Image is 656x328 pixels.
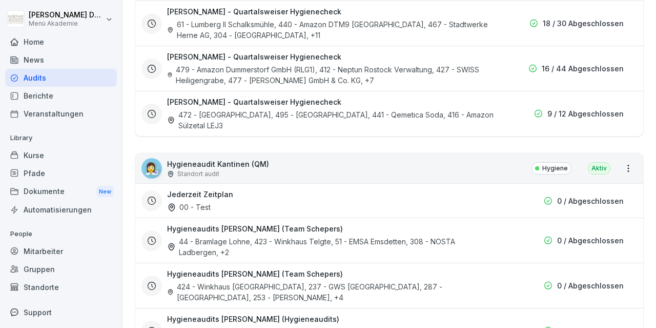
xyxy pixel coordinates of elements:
[5,105,117,123] a: Veranstaltungen
[167,6,341,17] h3: [PERSON_NAME] - Quartalsweiser Hygienecheck
[542,63,624,74] p: 16 / 44 Abgeschlossen
[167,97,341,107] h3: [PERSON_NAME] - Quartalsweiser Hygienecheck
[557,280,624,291] p: 0 / Abgeschlossen
[167,236,496,258] div: 44 - Bramlage Lohne, 423 - Winkhaus Telgte, 51 - EMSA Emsdetten, 308 - NOSTA Ladbergen , +2
[167,202,211,213] div: 00 - Test
[29,20,104,27] p: Menü Akademie
[167,109,496,131] div: 472 - [GEOGRAPHIC_DATA], 495 - [GEOGRAPHIC_DATA], 441 - Qemetica Soda, 416 - Amazon Sülzetal LEJ3
[547,108,624,119] p: 9 / 12 Abgeschlossen
[588,162,610,175] div: Aktiv
[5,278,117,296] a: Standorte
[5,182,117,201] div: Dokumente
[167,281,496,303] div: 424 - Winkhaus [GEOGRAPHIC_DATA], 237 - GWS [GEOGRAPHIC_DATA], 287 - [GEOGRAPHIC_DATA], 253 - [PE...
[167,189,233,200] h3: Jederzeit Zeitplan
[5,242,117,260] a: Mitarbeiter
[5,87,117,105] a: Berichte
[5,130,117,146] p: Library
[96,186,114,198] div: New
[5,226,117,242] p: People
[5,201,117,219] a: Automatisierungen
[167,64,496,86] div: 479 - Amazon Dummerstorf GmbH (RLG1), 412 - Neptun Rostock Verwaltung, 427 - SWISS Heiligengrabe,...
[5,303,117,321] div: Support
[177,169,219,179] p: Standort audit
[557,235,624,246] p: 0 / Abgeschlossen
[141,158,162,179] div: 👩‍🔬
[167,159,269,169] p: Hygieneaudit Kantinen (QM)
[5,260,117,278] a: Gruppen
[167,223,343,234] h3: Hygieneaudits [PERSON_NAME] (Team Schepers)
[543,18,624,29] p: 18 / 30 Abgeschlossen
[167,268,343,279] h3: Hygieneaudits [PERSON_NAME] (Team Schepers)
[5,182,117,201] a: DokumenteNew
[5,164,117,182] a: Pfade
[5,33,117,51] a: Home
[29,11,104,20] p: [PERSON_NAME] Deiß
[5,51,117,69] a: News
[557,196,624,206] p: 0 / Abgeschlossen
[5,146,117,164] a: Kurse
[167,314,339,324] h3: Hygieneaudits [PERSON_NAME] (Hygieneaudits)
[542,164,568,173] p: Hygiene
[5,69,117,87] a: Audits
[167,51,341,62] h3: [PERSON_NAME] - Quartalsweiser Hygienecheck
[167,19,496,41] div: 61 - Lumberg II Schalksmühle, 440 - Amazon DTM9 [GEOGRAPHIC_DATA], 467 - Stadtwerke Herne AG, 304...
